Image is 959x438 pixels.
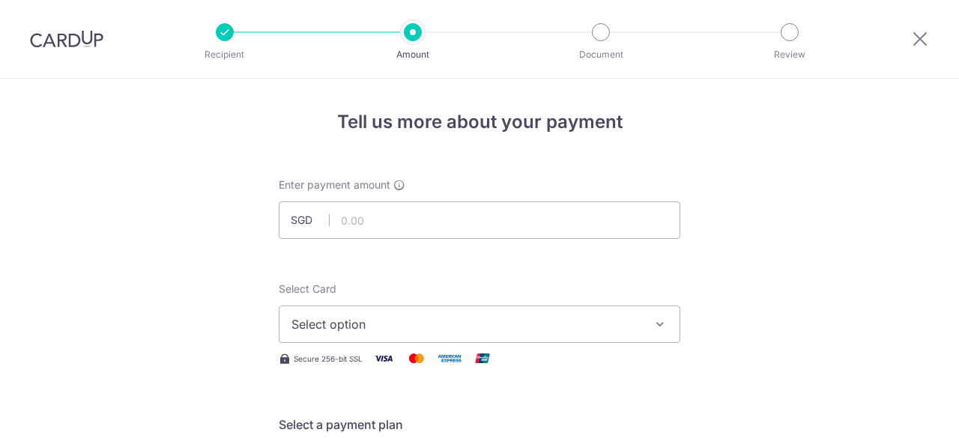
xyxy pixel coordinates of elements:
span: Select option [291,315,641,333]
span: Enter payment amount [279,177,390,192]
img: Mastercard [402,349,432,368]
input: 0.00 [279,201,680,239]
span: translation missing: en.payables.payment_networks.credit_card.summary.labels.select_card [279,282,336,295]
p: Recipient [169,47,280,62]
h4: Tell us more about your payment [279,109,680,136]
span: Secure 256-bit SSL [294,353,363,365]
span: SGD [291,213,330,228]
img: Visa [369,349,399,368]
h5: Select a payment plan [279,416,680,434]
img: Union Pay [468,349,497,368]
p: Amount [357,47,468,62]
p: Document [545,47,656,62]
button: Select option [279,305,680,343]
p: Review [734,47,845,62]
img: American Express [435,349,465,368]
img: CardUp [30,30,103,48]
